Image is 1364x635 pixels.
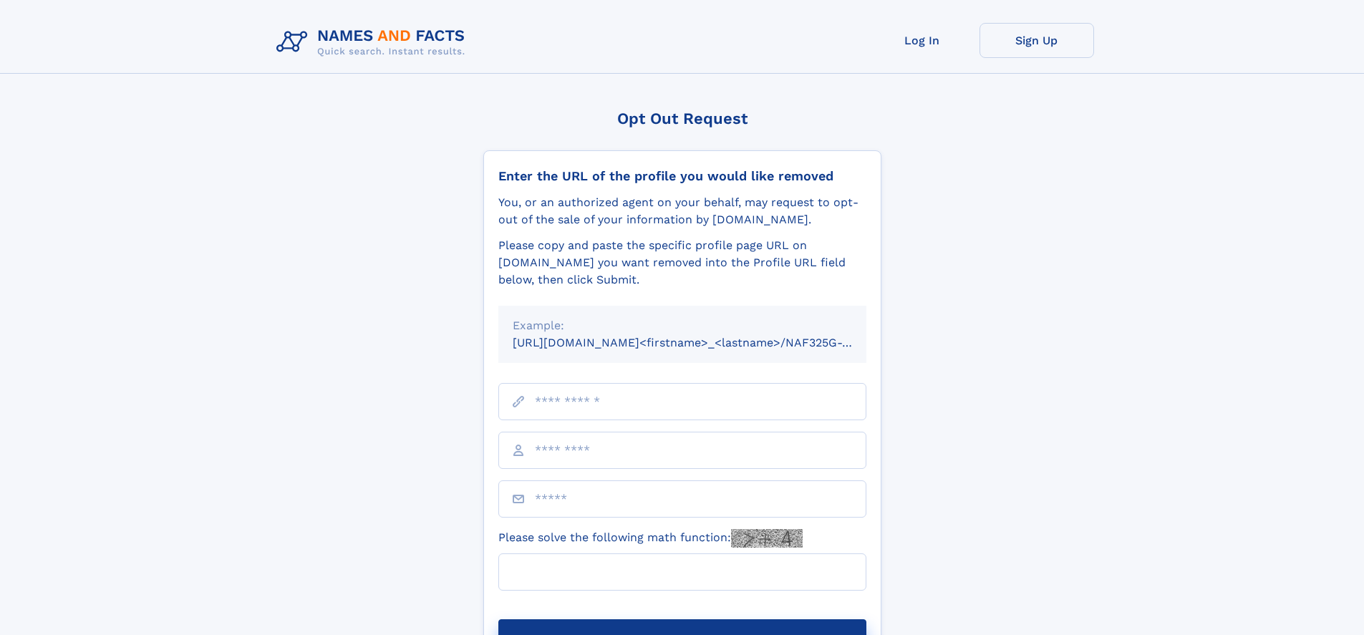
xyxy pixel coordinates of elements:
[980,23,1094,58] a: Sign Up
[271,23,477,62] img: Logo Names and Facts
[483,110,881,127] div: Opt Out Request
[498,168,866,184] div: Enter the URL of the profile you would like removed
[865,23,980,58] a: Log In
[498,237,866,289] div: Please copy and paste the specific profile page URL on [DOMAIN_NAME] you want removed into the Pr...
[513,336,894,349] small: [URL][DOMAIN_NAME]<firstname>_<lastname>/NAF325G-xxxxxxxx
[498,529,803,548] label: Please solve the following math function:
[513,317,852,334] div: Example:
[498,194,866,228] div: You, or an authorized agent on your behalf, may request to opt-out of the sale of your informatio...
